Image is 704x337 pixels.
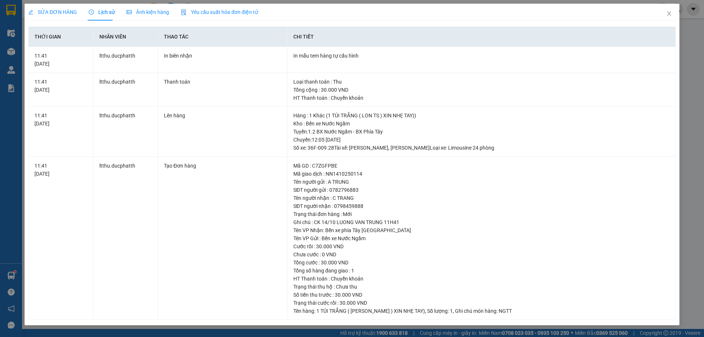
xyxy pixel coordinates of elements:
span: 1 [450,308,453,314]
div: Tên người gửi : A TRUNG [293,178,670,186]
div: Hàng : 1 Khác (1 TÚI TRẮNG ( LON TS ) XIN NHẸ TAY)) [293,111,670,120]
div: Mã GD : C7ZGFPBE [293,162,670,170]
div: Tổng cước : 30.000 VND [293,259,670,267]
div: Cước rồi : 30.000 VND [293,242,670,250]
div: Số tiền thu trước : 30.000 VND [293,291,670,299]
td: ltthu.ducphatth [93,73,158,107]
th: Chi tiết [287,27,676,47]
div: HT Thanh toán : Chuyển khoản [293,275,670,283]
div: 11:41 [DATE] [34,162,87,178]
div: Trạng thái cước rồi : 30.000 VND [293,299,670,307]
div: Tạo Đơn hàng [164,162,281,170]
span: clock-circle [89,10,94,15]
div: Lên hàng [164,111,281,120]
div: Thanh toán [164,78,281,86]
th: Nhân viên [93,27,158,47]
div: 11:41 [DATE] [34,52,87,68]
div: Tên người nhận : C TRANG [293,194,670,202]
div: Mã giao dịch : NN1410250114 [293,170,670,178]
div: 11:41 [DATE] [34,111,87,128]
div: In mẫu tem hàng tự cấu hình [293,52,670,60]
td: ltthu.ducphatth [93,107,158,157]
div: Tên hàng: , Số lượng: , Ghi chú món hàng: [293,307,670,315]
button: Close [659,4,679,24]
div: Tên VP Gửi : Bến xe Nước Ngầm [293,234,670,242]
span: Ảnh kiện hàng [126,9,169,15]
th: Thao tác [158,27,287,47]
div: Trạng thái đơn hàng : Mới [293,210,670,218]
img: icon [181,10,187,15]
span: Lịch sử [89,9,115,15]
div: Chưa cước : 0 VND [293,250,670,259]
div: Kho : Bến xe Nước Ngầm [293,120,670,128]
span: close [666,11,672,17]
span: SỬA ĐƠN HÀNG [28,9,77,15]
td: ltthu.ducphatth [93,47,158,73]
span: edit [28,10,33,15]
div: Trạng thái thu hộ : Chưa thu [293,283,670,291]
td: ltthu.ducphatth [93,157,158,320]
span: picture [126,10,132,15]
div: SĐT người nhận : 0798459888 [293,202,670,210]
th: Thời gian [29,27,93,47]
div: Tổng số hàng đang giao : 1 [293,267,670,275]
div: In biên nhận [164,52,281,60]
span: 1 TÚI TRẮNG ( [PERSON_NAME] ) XIN NHẸ TAY) [316,308,425,314]
div: SĐT người gửi : 0782796883 [293,186,670,194]
div: Tổng cộng : 30.000 VND [293,86,670,94]
span: NGTT [499,308,512,314]
div: Loại thanh toán : Thu [293,78,670,86]
div: HT Thanh toán : Chuyển khoản [293,94,670,102]
div: 11:41 [DATE] [34,78,87,94]
span: Yêu cầu xuất hóa đơn điện tử [181,9,258,15]
div: Tuyến : 1.2 BX Nước Ngầm - BX Phía Tây Chuyến: 12:05 [DATE] Số xe: 36F-009.28 Tài xế: [PERSON_NAM... [293,128,670,152]
div: Tên VP Nhận: Bến xe phía Tây [GEOGRAPHIC_DATA] [293,226,670,234]
div: Ghi chú : CK 14/10 LUONG VAN TRUNG 11H41 [293,218,670,226]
